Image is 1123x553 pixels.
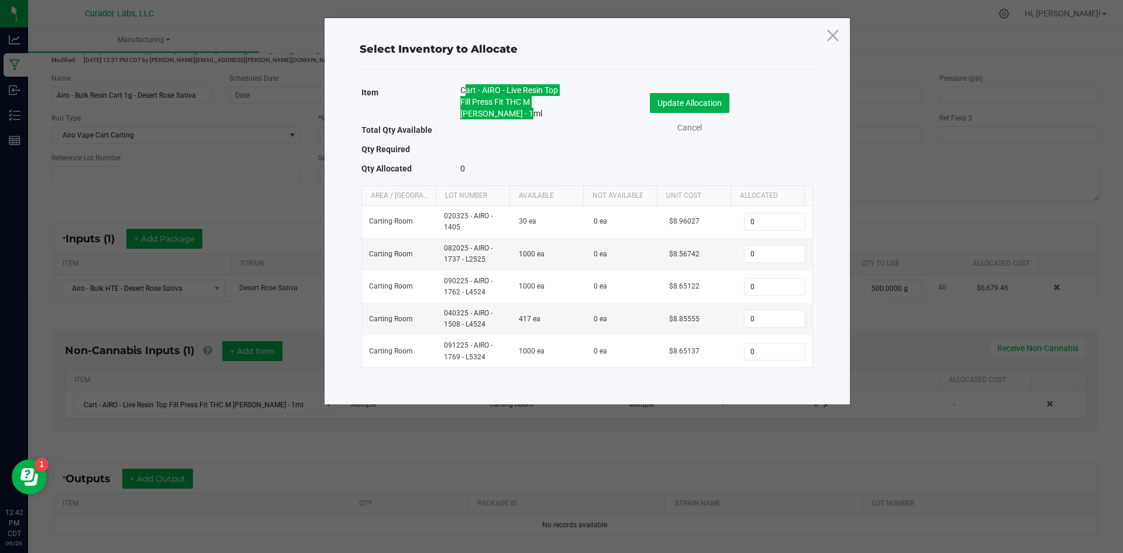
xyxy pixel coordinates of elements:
[519,282,545,290] span: 1000 ea
[360,43,518,56] span: Select Inventory to Allocate
[594,282,607,290] span: 0 ea
[519,347,545,355] span: 1000 ea
[361,84,378,101] label: Item
[669,282,700,290] span: $8.65122
[669,217,700,225] span: $8.96027
[460,84,569,119] span: Cart - AIRO - Live Resin Top Fill Press Fit THC M [PERSON_NAME] - 1ml
[594,315,607,323] span: 0 ea
[731,186,804,206] th: Allocated
[509,186,583,206] th: Available
[669,315,700,323] span: $8.85555
[519,250,545,258] span: 1000 ea
[369,347,413,355] span: Carting Room
[361,141,410,157] label: Qty Required
[594,217,607,225] span: 0 ea
[594,250,607,258] span: 0 ea
[650,93,729,113] button: Update Allocation
[437,206,512,238] td: 020325 - AIRO - 1405
[369,282,413,290] span: Carting Room
[362,186,436,206] th: Area / [GEOGRAPHIC_DATA]
[361,122,432,138] label: Total Qty Available
[657,186,731,206] th: Unit Cost
[666,122,713,134] a: Cancel
[669,250,700,258] span: $8.56742
[369,250,413,258] span: Carting Room
[369,315,413,323] span: Carting Room
[12,459,47,494] iframe: Resource center
[437,238,512,270] td: 082025 - AIRO - 1737 - L2525
[35,458,49,472] iframe: Resource center unread badge
[519,315,540,323] span: 417 ea
[437,271,512,303] td: 090225 - AIRO - 1762 - L4524
[369,217,413,225] span: Carting Room
[583,186,657,206] th: Not Available
[361,160,412,177] label: Qty Allocated
[437,335,512,367] td: 091225 - AIRO - 1769 - L5324
[437,303,512,335] td: 040325 - AIRO - 1508 - L4524
[594,347,607,355] span: 0 ea
[436,186,509,206] th: Lot Number
[460,164,465,173] span: 0
[519,217,536,225] span: 30 ea
[669,347,700,355] span: $8.65137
